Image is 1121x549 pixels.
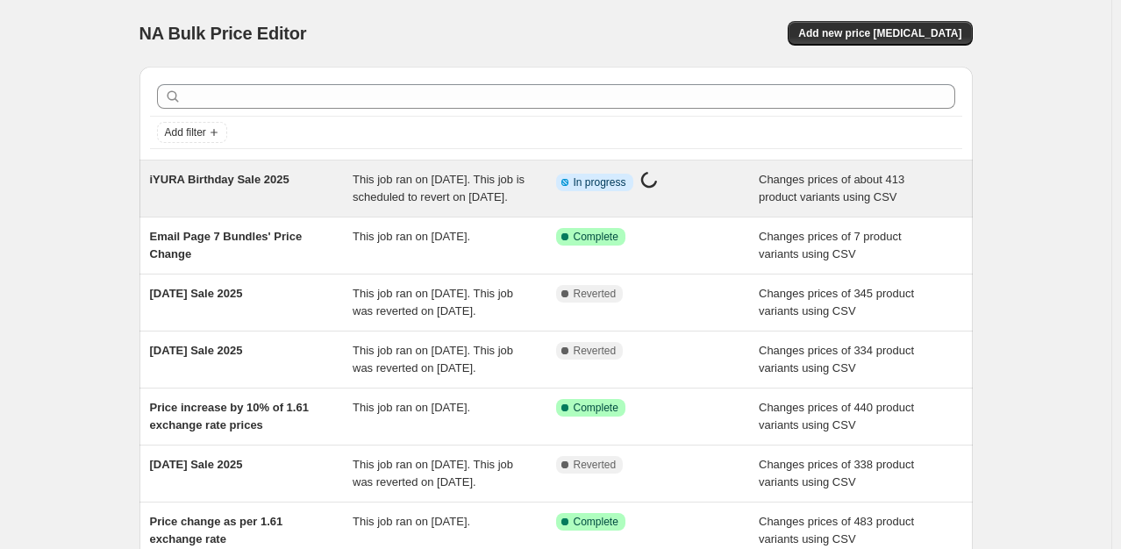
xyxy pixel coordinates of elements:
[788,21,972,46] button: Add new price [MEDICAL_DATA]
[150,515,283,545] span: Price change as per 1.61 exchange rate
[759,344,914,374] span: Changes prices of 334 product variants using CSV
[150,230,303,260] span: Email Page 7 Bundles' Price Change
[353,401,470,414] span: This job ran on [DATE].
[353,344,513,374] span: This job ran on [DATE]. This job was reverted on [DATE].
[150,401,309,431] span: Price increase by 10% of 1.61 exchange rate prices
[574,401,618,415] span: Complete
[759,458,914,488] span: Changes prices of 338 product variants using CSV
[759,515,914,545] span: Changes prices of 483 product variants using CSV
[798,26,961,40] span: Add new price [MEDICAL_DATA]
[353,173,525,203] span: This job ran on [DATE]. This job is scheduled to revert on [DATE].
[157,122,227,143] button: Add filter
[759,401,914,431] span: Changes prices of 440 product variants using CSV
[574,230,618,244] span: Complete
[150,458,243,471] span: [DATE] Sale 2025
[165,125,206,139] span: Add filter
[574,175,626,189] span: In progress
[353,230,470,243] span: This job ran on [DATE].
[150,287,243,300] span: [DATE] Sale 2025
[150,173,289,186] span: iYURA Birthday Sale 2025
[759,173,904,203] span: Changes prices of about 413 product variants using CSV
[574,515,618,529] span: Complete
[353,515,470,528] span: This job ran on [DATE].
[759,230,902,260] span: Changes prices of 7 product variants using CSV
[574,344,617,358] span: Reverted
[574,458,617,472] span: Reverted
[353,287,513,317] span: This job ran on [DATE]. This job was reverted on [DATE].
[139,24,307,43] span: NA Bulk Price Editor
[574,287,617,301] span: Reverted
[353,458,513,488] span: This job ran on [DATE]. This job was reverted on [DATE].
[150,344,243,357] span: [DATE] Sale 2025
[759,287,914,317] span: Changes prices of 345 product variants using CSV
